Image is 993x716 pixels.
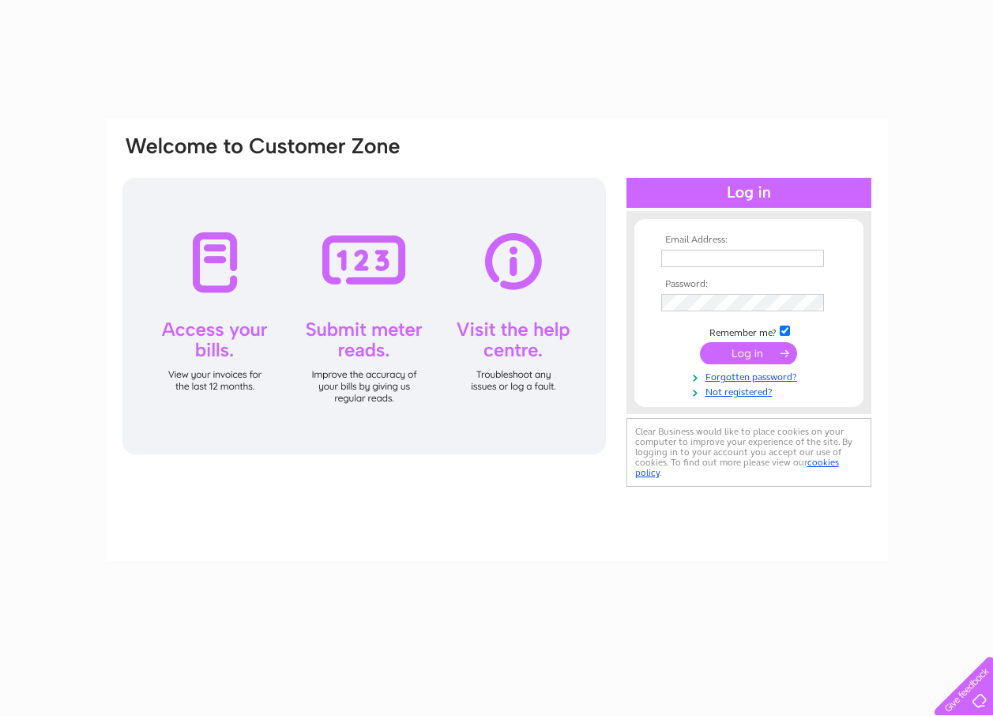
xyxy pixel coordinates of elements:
a: Forgotten password? [661,368,841,383]
th: Password: [657,279,841,290]
td: Remember me? [657,323,841,339]
input: Submit [700,342,797,364]
a: Not registered? [661,383,841,398]
th: Email Address: [657,235,841,246]
div: Clear Business would like to place cookies on your computer to improve your experience of the sit... [626,418,871,487]
a: cookies policy [635,457,839,478]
